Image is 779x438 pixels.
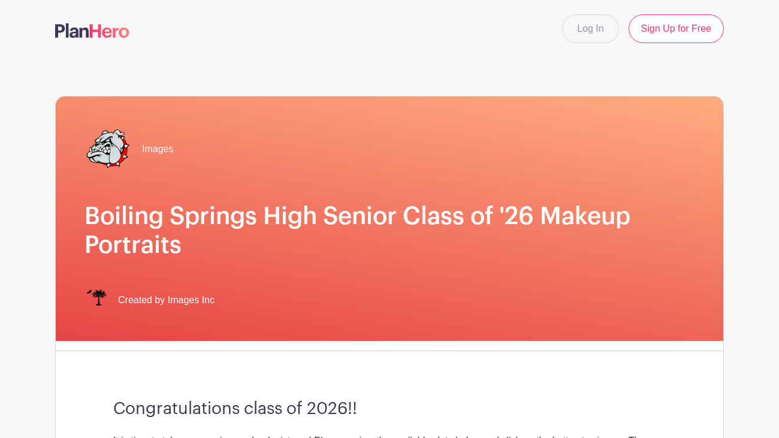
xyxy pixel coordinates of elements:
a: Sign Up for Free [629,14,724,43]
img: bshs%20transp..png [84,125,132,173]
span: Created by Images Inc [118,293,215,307]
span: Images [142,142,173,156]
h1: Boiling Springs High Senior Class of '26 Makeup Portraits [84,202,695,259]
img: IMAGES%20logo%20transparenT%20PNG%20s.png [84,288,108,312]
h3: Congratulations class of 2026!! [113,399,666,419]
img: logo-507f7623f17ff9eddc593b1ce0a138ce2505c220e1c5a4e2b4648c50719b7d32.svg [55,23,129,38]
a: Log In [562,14,618,43]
